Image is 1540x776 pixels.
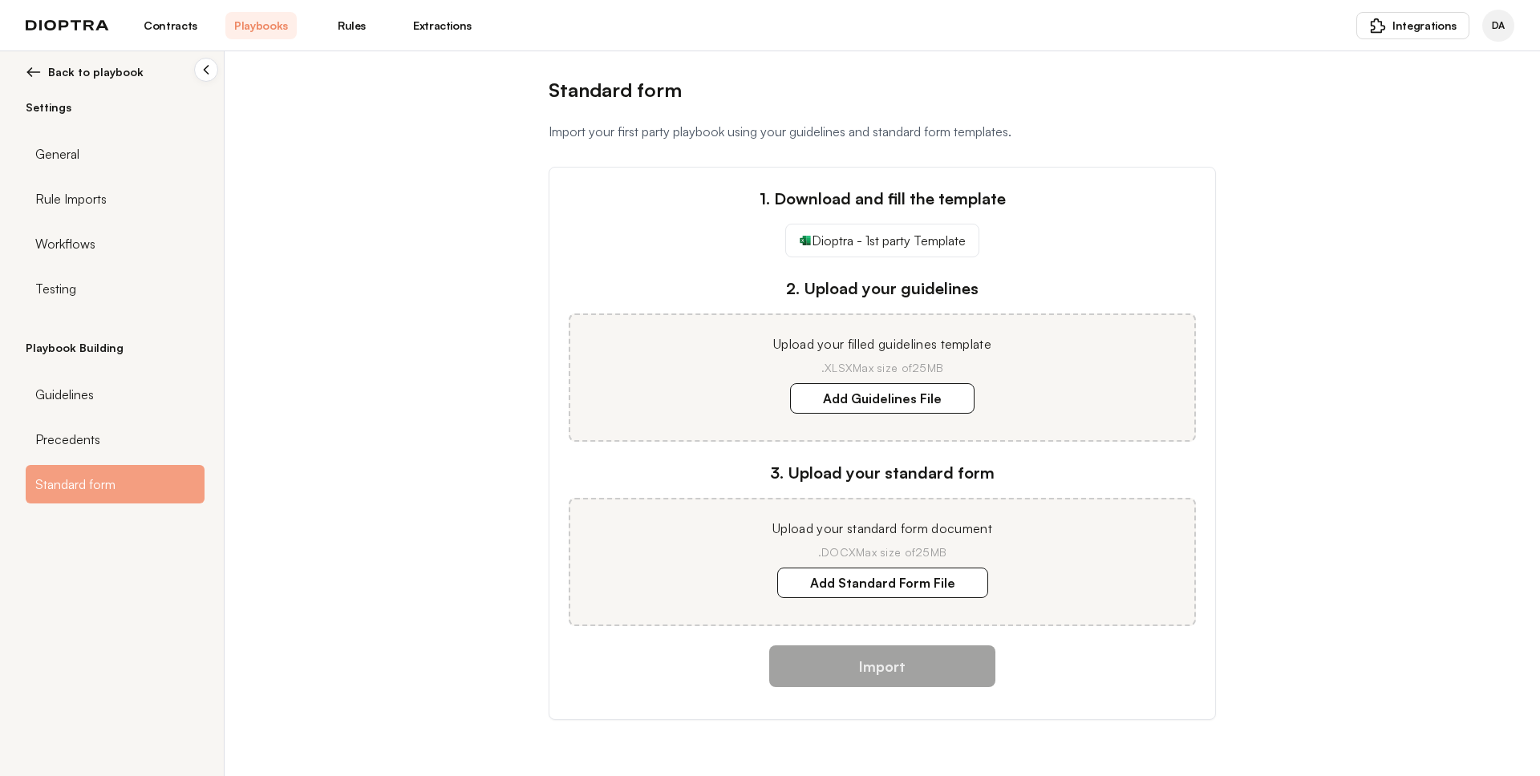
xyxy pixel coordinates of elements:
a: Extractions [407,12,478,39]
h2: Playbook Building [26,340,205,356]
span: Back to playbook [48,64,144,80]
button: Import [769,645,995,687]
span: General [35,144,79,164]
label: Add Guidelines File [790,383,975,414]
img: logo [26,20,109,31]
p: .XLSX Max size of 25MB [590,360,1175,376]
span: Rule Imports [35,189,107,208]
h3: 2. Upload your guidelines [569,277,1196,301]
p: .DOCX Max size of 25MB [590,544,1175,560]
button: Collapse sidebar [194,58,218,82]
span: Testing [35,279,76,298]
span: Workflows [35,234,95,253]
a: Playbooks [225,12,297,39]
button: Integrations [1356,12,1469,39]
button: Back to playbook [26,64,205,80]
img: left arrow [26,64,42,80]
a: Rules [316,12,387,39]
span: Precedents [35,430,100,449]
h2: Settings [26,99,205,115]
label: Add Standard Form File [777,568,988,598]
h3: 3. Upload your standard form [569,461,1196,485]
h3: 1. Download and fill the template [569,187,1196,211]
a: Dioptra - 1st party Template [785,224,979,257]
p: Upload your filled guidelines template [590,334,1175,354]
h1: Standard form [549,77,1216,103]
p: Import your first party playbook using your guidelines and standard form templates. [549,122,1216,141]
span: DA [1492,19,1505,32]
div: Dioptra Agent [1482,10,1514,42]
p: Upload your standard form document [590,519,1175,538]
span: Guidelines [35,385,94,404]
span: Standard form [35,475,115,494]
span: Integrations [1392,18,1457,34]
a: Contracts [135,12,206,39]
img: puzzle [1370,18,1386,34]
